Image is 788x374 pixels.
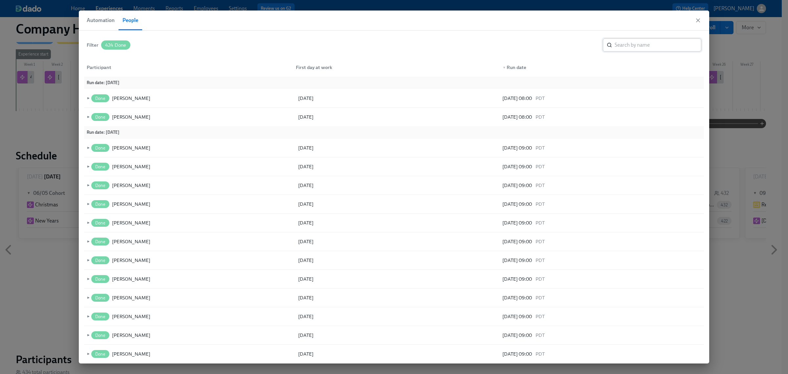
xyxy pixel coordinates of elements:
[91,277,109,282] span: Done
[297,256,498,264] div: [DATE]
[502,350,701,358] div: [DATE] 09:00
[85,200,90,208] span: ►
[535,313,545,320] span: PDT
[535,350,545,358] span: PDT
[112,331,150,339] div: [PERSON_NAME]
[502,144,701,152] div: [DATE] 09:00
[535,113,545,121] span: PDT
[500,63,704,71] div: Run date
[91,202,109,207] span: Done
[502,181,701,189] div: [DATE] 09:00
[291,61,497,74] div: First day at work
[101,43,130,48] span: 424 Done
[502,113,701,121] div: [DATE] 08:00
[535,219,545,227] span: PDT
[85,144,90,152] span: ►
[502,331,701,339] div: [DATE] 09:00
[112,219,150,227] div: [PERSON_NAME]
[497,61,704,74] div: ▼Run date
[112,275,150,283] div: [PERSON_NAME]
[91,314,109,319] span: Done
[535,94,545,102] span: PDT
[87,79,701,86] div: Run date : [DATE]
[502,256,701,264] div: [DATE] 09:00
[297,238,498,245] div: [DATE]
[502,200,701,208] div: [DATE] 09:00
[85,219,90,226] span: ►
[85,238,90,245] span: ►
[112,256,150,264] div: [PERSON_NAME]
[535,256,545,264] span: PDT
[122,16,138,25] span: People
[85,163,90,170] span: ►
[85,113,90,121] span: ►
[535,200,545,208] span: PDT
[91,333,109,338] span: Done
[85,95,90,102] span: ►
[91,115,109,120] span: Done
[85,275,90,283] span: ►
[297,163,498,171] div: [DATE]
[297,181,498,189] div: [DATE]
[297,219,498,227] div: [DATE]
[87,16,115,25] span: Automation
[112,238,150,245] div: [PERSON_NAME]
[84,61,291,74] div: Participant
[535,275,545,283] span: PDT
[297,331,498,339] div: [DATE]
[91,295,109,300] span: Done
[112,163,150,171] div: [PERSON_NAME]
[502,313,701,320] div: [DATE] 09:00
[112,94,150,102] div: [PERSON_NAME]
[535,238,545,245] span: PDT
[112,350,150,358] div: [PERSON_NAME]
[91,239,109,244] span: Done
[502,294,701,302] div: [DATE] 09:00
[85,182,90,189] span: ►
[297,275,498,283] div: [DATE]
[297,113,498,121] div: [DATE]
[297,144,498,152] div: [DATE]
[91,258,109,263] span: Done
[87,41,98,49] div: Filter
[112,313,150,320] div: [PERSON_NAME]
[112,113,150,121] div: [PERSON_NAME]
[502,94,701,102] div: [DATE] 08:00
[502,219,701,227] div: [DATE] 09:00
[87,129,701,136] div: Run date : [DATE]
[91,352,109,357] span: Done
[503,66,506,69] span: ▼
[112,144,150,152] div: [PERSON_NAME]
[502,238,701,245] div: [DATE] 09:00
[85,332,90,339] span: ►
[85,313,90,320] span: ►
[297,94,498,102] div: [DATE]
[535,144,545,152] span: PDT
[535,163,545,171] span: PDT
[112,294,150,302] div: [PERSON_NAME]
[91,221,109,225] span: Done
[297,350,498,358] div: [DATE]
[297,294,498,302] div: [DATE]
[91,183,109,188] span: Done
[535,294,545,302] span: PDT
[112,200,150,208] div: [PERSON_NAME]
[85,350,90,358] span: ►
[615,38,701,52] input: Search by name
[85,257,90,264] span: ►
[297,200,498,208] div: [DATE]
[91,96,109,101] span: Done
[91,146,109,151] span: Done
[293,63,497,71] div: First day at work
[502,275,701,283] div: [DATE] 09:00
[502,163,701,171] div: [DATE] 09:00
[112,181,150,189] div: [PERSON_NAME]
[85,294,90,301] span: ►
[535,181,545,189] span: PDT
[297,313,498,320] div: [DATE]
[91,164,109,169] span: Done
[535,331,545,339] span: PDT
[84,63,291,71] div: Participant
